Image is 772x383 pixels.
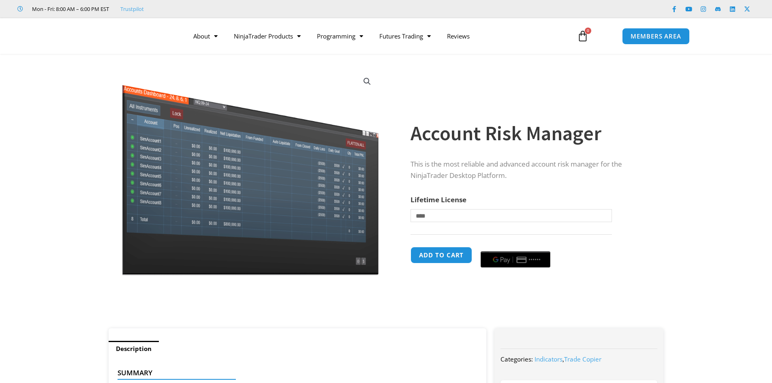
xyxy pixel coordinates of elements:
a: Indicators [535,355,562,363]
span: Categories: [500,355,533,363]
a: MEMBERS AREA [622,28,690,45]
span: MEMBERS AREA [631,33,681,39]
span: Mon - Fri: 8:00 AM – 6:00 PM EST [30,4,109,14]
p: This is the most reliable and advanced account risk manager for the NinjaTrader Desktop Platform. [411,158,647,182]
a: Programming [309,27,371,45]
a: View full-screen image gallery [360,74,374,89]
a: Reviews [439,27,478,45]
nav: Menu [185,27,568,45]
span: 0 [585,28,591,34]
label: Lifetime License [411,195,466,204]
a: NinjaTrader Products [226,27,309,45]
h4: Summary [118,369,471,377]
h1: Account Risk Manager [411,119,647,148]
span: , [535,355,601,363]
img: LogoAI | Affordable Indicators – NinjaTrader [82,21,169,51]
a: Clear options [411,226,423,232]
button: Buy with GPay [481,251,550,267]
a: Trustpilot [120,4,144,14]
a: Description [109,341,159,357]
a: 0 [565,24,601,48]
a: About [185,27,226,45]
a: Trade Copier [564,355,601,363]
text: •••••• [529,257,541,263]
button: Add to cart [411,247,472,263]
a: Futures Trading [371,27,439,45]
img: Screenshot 2024-08-26 15462845454 [120,68,381,276]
